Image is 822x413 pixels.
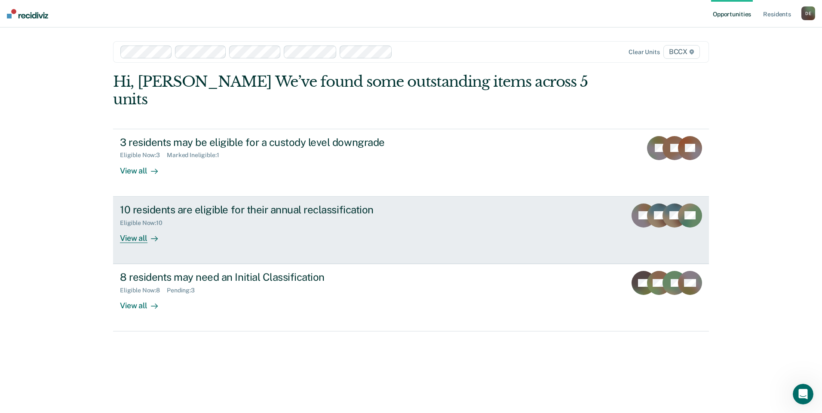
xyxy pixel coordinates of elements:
[120,226,168,243] div: View all
[167,287,202,294] div: Pending : 3
[120,136,422,149] div: 3 residents may be eligible for a custody level downgrade
[120,271,422,283] div: 8 residents may need an Initial Classification
[113,197,709,264] a: 10 residents are eligible for their annual reclassificationEligible Now:10View all
[113,129,709,197] a: 3 residents may be eligible for a custody level downgradeEligible Now:3Marked Ineligible:1View all
[120,287,167,294] div: Eligible Now : 8
[113,73,590,108] div: Hi, [PERSON_NAME] We’ve found some outstanding items across 5 units
[120,219,169,227] div: Eligible Now : 10
[663,45,700,59] span: BCCX
[801,6,815,20] div: D E
[629,49,660,56] div: Clear units
[120,294,168,311] div: View all
[120,203,422,216] div: 10 residents are eligible for their annual reclassification
[793,384,813,404] iframe: Intercom live chat
[167,152,226,159] div: Marked Ineligible : 1
[120,159,168,176] div: View all
[120,152,167,159] div: Eligible Now : 3
[801,6,815,20] button: DE
[113,264,709,331] a: 8 residents may need an Initial ClassificationEligible Now:8Pending:3View all
[7,9,48,18] img: Recidiviz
